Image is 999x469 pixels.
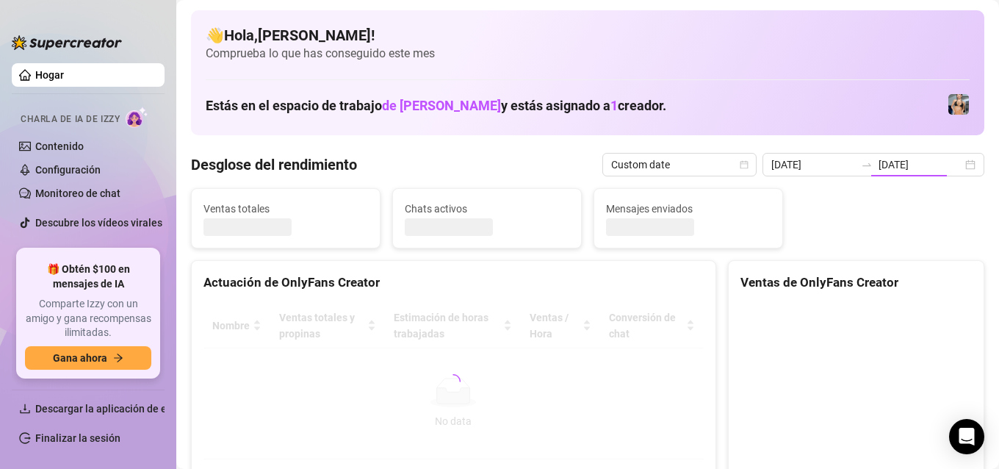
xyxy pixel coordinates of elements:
font: 👋Hola, [206,26,258,44]
font: 1 [610,98,618,113]
span: derecho de intercambio [861,159,873,171]
img: logo-BBDzfeDw.svg [12,35,122,50]
font: Gana ahora [53,352,107,364]
font: Estás en el espacio de trabajo [206,98,382,113]
span: Custom date [611,154,748,176]
a: Configuración [35,164,101,176]
font: creador. [618,98,666,113]
div: Abrir Intercom Messenger [949,419,984,454]
font: Ventas de OnlyFans Creator [740,275,898,290]
button: Gana ahoraflecha derecha [25,346,151,370]
font: 🎁 Obtén $100 en mensajes de IA [47,263,130,290]
span: flecha derecha [113,353,123,363]
a: Finalizar la sesión [35,432,120,444]
font: Mensajes enviados [606,203,693,215]
input: Fecha de inicio [771,157,855,173]
font: Chats activos [405,203,467,215]
font: Actuación de OnlyFans Creator [203,275,380,290]
font: Descargar la aplicación de escritorio [35,403,206,415]
span: descargar [19,403,31,415]
a: Hogar [35,69,64,81]
font: y estás asignado a [501,98,610,113]
font: de [PERSON_NAME] [382,98,501,113]
a: Contenido [35,140,84,152]
font: Ventas totales [203,203,270,215]
span: a [861,159,873,171]
font: Charla de IA de Izzy [21,114,120,124]
font: [PERSON_NAME] [258,26,371,44]
img: AI Chatter [126,107,148,128]
img: Verónica [948,94,969,115]
span: loading [445,373,461,390]
font: ! [371,26,375,44]
font: Comprueba lo que has conseguido este mes [206,46,435,60]
span: calendario [740,160,749,169]
a: Descubre los vídeos virales [35,217,162,229]
font: Comparte Izzy con un amigo y gana recompensas ilimitadas. [26,298,151,338]
font: Desglose del rendimiento [191,156,357,173]
a: Monitoreo de chat [35,187,120,199]
input: Fecha de finalización [879,157,962,173]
